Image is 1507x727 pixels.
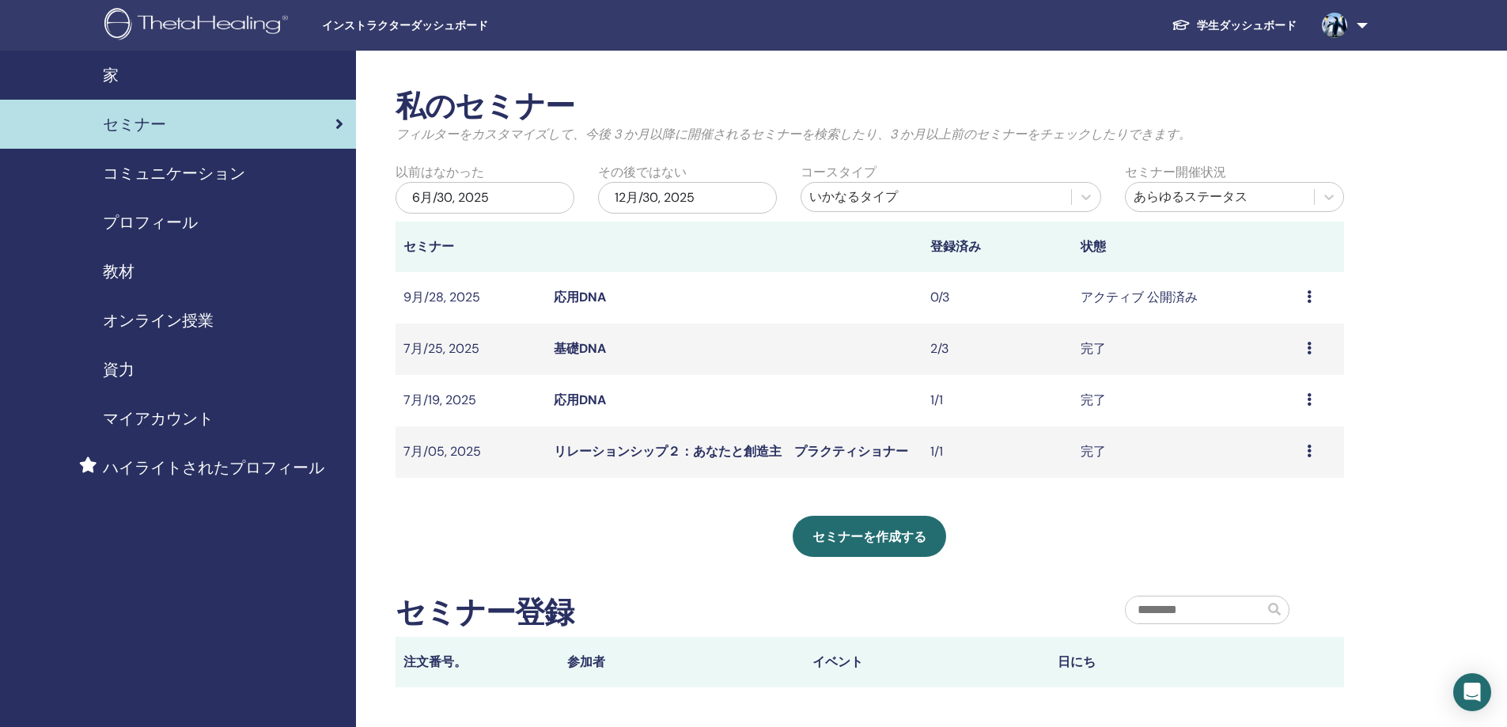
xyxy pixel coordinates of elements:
[554,340,606,357] a: 基礎DNA
[1125,163,1226,182] label: セミナー開催状況
[1159,11,1309,40] a: 学生ダッシュボード
[103,112,166,136] span: セミナー
[103,63,119,87] span: 家
[1453,673,1491,711] div: Open Intercom Messenger
[396,595,574,631] h2: セミナー登録
[812,528,926,545] span: セミナーを作成する
[103,210,198,234] span: プロフィール
[922,222,1073,272] th: 登録済み
[396,89,1344,125] h2: 私のセミナー
[801,163,877,182] label: コースタイプ
[103,358,134,381] span: 資力
[103,259,134,283] span: 教材
[1134,187,1306,206] div: あらゆるステータス
[554,392,606,408] a: 応用DNA
[922,272,1073,324] td: 0/3
[922,426,1073,478] td: 1/1
[396,182,574,214] div: 6月/30, 2025
[1050,637,1295,687] th: 日にち
[598,163,687,182] label: その後ではない
[559,637,805,687] th: 参加者
[1172,18,1191,32] img: graduation-cap-white.svg
[104,8,293,44] img: logo.png
[396,426,546,478] td: 7月/05, 2025
[103,309,214,332] span: オンライン授業
[396,272,546,324] td: 9月/28, 2025
[809,187,1063,206] div: いかなるタイプ
[322,17,559,34] span: インストラクターダッシュボード
[396,125,1344,144] p: フィルターをカスタマイズして、今後 3 か月以降に開催されるセミナーを検索したり、3 か月以上前のセミナーをチェックしたりできます。
[1073,222,1298,272] th: 状態
[103,456,324,479] span: ハイライトされたプロフィール
[396,222,546,272] th: セミナー
[396,163,484,182] label: 以前はなかった
[793,516,946,557] a: セミナーを作成する
[1073,426,1298,478] td: 完了
[922,375,1073,426] td: 1/1
[1322,13,1347,38] img: default.jpg
[1073,375,1298,426] td: 完了
[598,182,777,214] div: 12月/30, 2025
[554,289,606,305] a: 応用DNA
[1073,324,1298,375] td: 完了
[1073,272,1298,324] td: アクティブ 公開済み
[103,407,214,430] span: マイアカウント
[396,375,546,426] td: 7月/19, 2025
[805,637,1050,687] th: イベント
[554,443,908,460] a: リレーションシップ２：あなたと創造主 プラクティショナー
[396,637,559,687] th: 注文番号。
[396,324,546,375] td: 7月/25, 2025
[103,161,245,185] span: コミュニケーション
[922,324,1073,375] td: 2/3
